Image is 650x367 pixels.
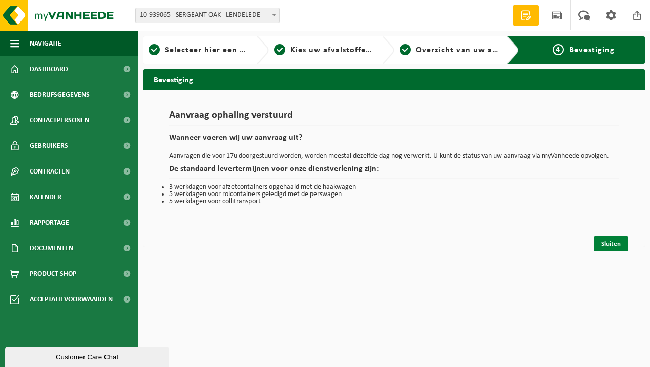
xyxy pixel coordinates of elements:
[274,44,285,55] span: 2
[5,344,171,367] iframe: chat widget
[30,261,76,287] span: Product Shop
[416,46,524,54] span: Overzicht van uw aanvraag
[553,44,564,55] span: 4
[30,210,69,235] span: Rapportage
[143,69,645,89] h2: Bevestiging
[169,153,619,160] p: Aanvragen die voor 17u doorgestuurd worden, worden meestal dezelfde dag nog verwerkt. U kunt de s...
[169,198,619,205] li: 5 werkdagen voor collitransport
[149,44,248,56] a: 1Selecteer hier een vestiging
[30,107,89,133] span: Contactpersonen
[165,46,276,54] span: Selecteer hier een vestiging
[30,82,90,107] span: Bedrijfsgegevens
[169,191,619,198] li: 5 werkdagen voor rolcontainers geledigd met de perswagen
[30,31,61,56] span: Navigatie
[30,133,68,159] span: Gebruikers
[400,44,411,55] span: 3
[30,235,73,261] span: Documenten
[400,44,499,56] a: 3Overzicht van uw aanvraag
[169,134,619,147] h2: Wanneer voeren wij uw aanvraag uit?
[594,236,628,251] a: Sluiten
[135,8,280,23] span: 10-939065 - SERGEANT OAK - LENDELEDE
[169,165,619,179] h2: De standaard levertermijnen voor onze dienstverlening zijn:
[290,46,431,54] span: Kies uw afvalstoffen en recipiënten
[149,44,160,55] span: 1
[30,159,70,184] span: Contracten
[169,184,619,191] li: 3 werkdagen voor afzetcontainers opgehaald met de haakwagen
[30,184,61,210] span: Kalender
[30,287,113,312] span: Acceptatievoorwaarden
[169,110,619,126] h1: Aanvraag ophaling verstuurd
[30,56,68,82] span: Dashboard
[274,44,374,56] a: 2Kies uw afvalstoffen en recipiënten
[569,46,615,54] span: Bevestiging
[136,8,279,23] span: 10-939065 - SERGEANT OAK - LENDELEDE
